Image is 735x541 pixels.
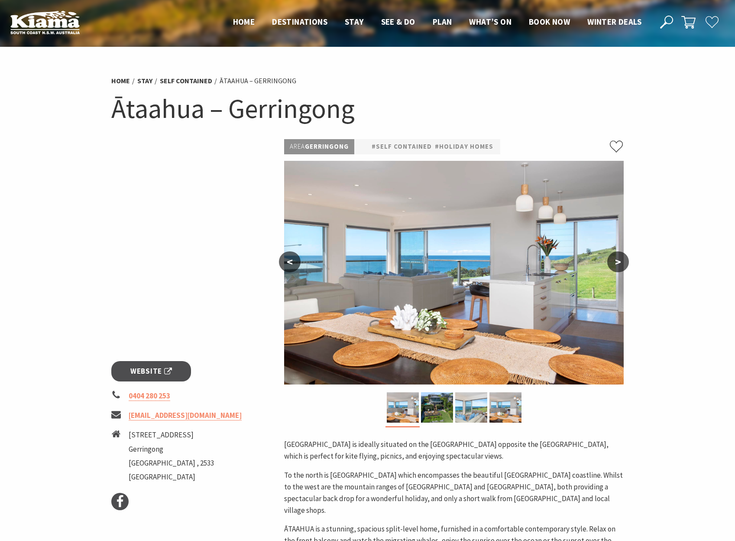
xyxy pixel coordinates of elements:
p: Gerringong [284,139,354,154]
a: [EMAIL_ADDRESS][DOMAIN_NAME] [129,411,242,420]
li: [GEOGRAPHIC_DATA] , 2533 [129,457,214,469]
span: Area [290,142,305,150]
button: < [279,251,301,272]
span: Website [130,365,172,377]
a: Home [111,76,130,85]
a: Website [111,361,191,381]
li: Gerringong [129,443,214,455]
span: What’s On [469,16,512,27]
nav: Main Menu [224,15,650,29]
a: #Self Contained [372,141,432,152]
span: Plan [433,16,452,27]
a: Stay [137,76,152,85]
h1: Ātaahua – Gerringong [111,91,624,126]
li: [GEOGRAPHIC_DATA] [129,471,214,483]
span: Destinations [272,16,327,27]
span: See & Do [381,16,415,27]
a: Self Contained [160,76,212,85]
span: Home [233,16,255,27]
span: Winter Deals [587,16,641,27]
span: Book now [529,16,570,27]
p: To the north is [GEOGRAPHIC_DATA] which encompasses the beautiful [GEOGRAPHIC_DATA] coastline. Wh... [284,469,624,517]
button: > [607,251,629,272]
span: Stay [345,16,364,27]
p: [GEOGRAPHIC_DATA] is ideally situated on the [GEOGRAPHIC_DATA] opposite the [GEOGRAPHIC_DATA], wh... [284,439,624,462]
a: #Holiday Homes [435,141,493,152]
li: [STREET_ADDRESS] [129,429,214,441]
li: Ātaahua – Gerringong [220,75,296,87]
a: 0404 280 253 [129,391,170,401]
img: Kiama Logo [10,10,80,34]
